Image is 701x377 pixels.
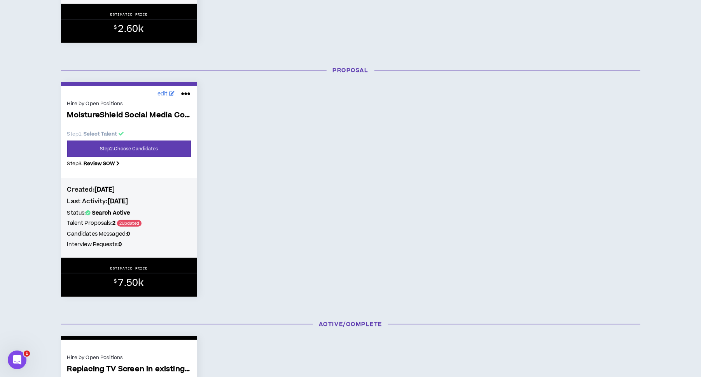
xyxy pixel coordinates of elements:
a: edit [156,88,177,100]
sup: $ [114,24,117,31]
b: 0 [119,241,122,248]
div: Hire by Open Positions [67,354,191,361]
b: Select Talent [84,130,117,137]
b: 0 [127,230,130,238]
div: Hire by Open Positions [67,100,191,107]
b: 2 [112,219,115,227]
h5: Talent Proposals: [67,219,191,228]
span: 2 Updated [117,220,142,227]
span: 2.60k [118,22,144,36]
span: 1 [24,351,30,357]
b: Review SOW [84,160,115,167]
b: Search Active [92,209,130,217]
span: MoistureShield Social Media Content Creation [67,111,191,120]
span: edit [157,90,168,98]
h5: Interview Requests: [67,240,191,249]
h3: Proposal [55,66,646,74]
b: [DATE] [108,197,128,206]
p: Step 3 . [67,160,191,167]
span: 7.50k [118,276,144,290]
h5: Status: [67,209,191,217]
h4: Last Activity: [67,197,191,206]
iframe: Intercom live chat [8,351,26,369]
p: ESTIMATED PRICE [110,12,148,17]
b: [DATE] [94,185,115,194]
span: Replacing TV Screen in existing Video Asset [67,365,191,374]
p: ESTIMATED PRICE [110,266,148,271]
a: Step2.Choose Candidates [67,141,191,157]
sup: $ [114,278,117,285]
h3: Active/Complete [55,320,646,328]
h5: Candidates Messaged: [67,230,191,238]
p: Step 1 . [67,130,191,137]
h4: Created: [67,185,191,194]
